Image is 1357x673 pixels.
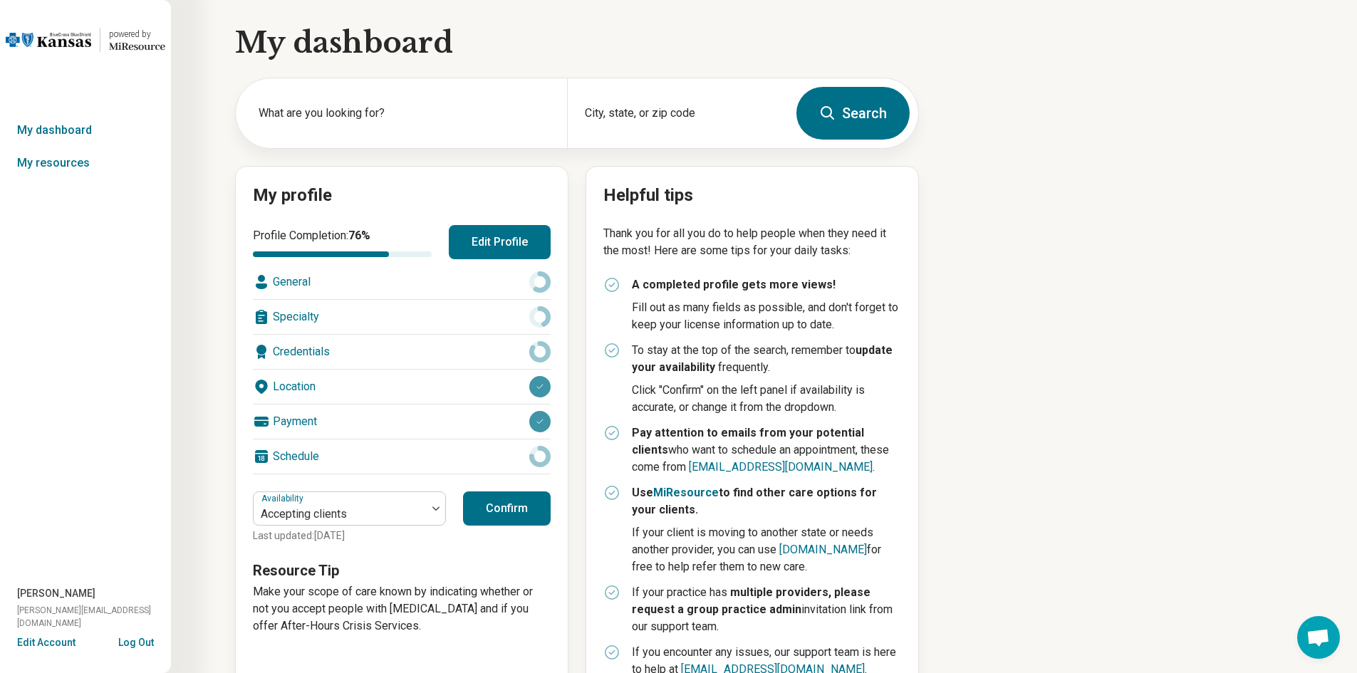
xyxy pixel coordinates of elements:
[261,494,306,504] label: Availability
[463,491,551,526] button: Confirm
[632,342,901,376] p: To stay at the top of the search, remember to frequently.
[253,405,551,439] div: Payment
[632,343,893,374] strong: update your availability
[17,586,95,601] span: [PERSON_NAME]
[253,370,551,404] div: Location
[6,23,165,57] a: Blue Cross Blue Shield Kansaspowered by
[348,229,370,242] span: 76 %
[253,439,551,474] div: Schedule
[449,225,551,259] button: Edit Profile
[779,543,867,556] a: [DOMAIN_NAME]
[253,528,446,543] p: Last updated: [DATE]
[235,23,919,63] h1: My dashboard
[253,265,551,299] div: General
[632,584,901,635] p: If your practice has invitation link from our support team.
[632,299,901,333] p: Fill out as many fields as possible, and don't forget to keep your license information up to date.
[253,184,551,208] h2: My profile
[653,486,719,499] a: MiResource
[109,28,165,41] div: powered by
[253,300,551,334] div: Specialty
[632,278,836,291] strong: A completed profile gets more views!
[253,583,551,635] p: Make your scope of care known by indicating whether or not you accept people with [MEDICAL_DATA] ...
[796,87,910,140] button: Search
[632,426,864,457] strong: Pay attention to emails from your potential clients
[689,460,873,474] a: [EMAIL_ADDRESS][DOMAIN_NAME]
[603,225,901,259] p: Thank you for all you do to help people when they need it the most! Here are some tips for your d...
[1297,616,1340,659] div: Open chat
[632,382,901,416] p: Click "Confirm" on the left panel if availability is accurate, or change it from the dropdown.
[603,184,901,208] h2: Helpful tips
[632,585,870,616] strong: multiple providers, please request a group practice admin
[6,23,91,57] img: Blue Cross Blue Shield Kansas
[259,105,550,122] label: What are you looking for?
[632,524,901,575] p: If your client is moving to another state or needs another provider, you can use for free to help...
[253,560,551,580] h3: Resource Tip
[632,486,877,516] strong: Use to find other care options for your clients.
[17,604,171,630] span: [PERSON_NAME][EMAIL_ADDRESS][DOMAIN_NAME]
[632,424,901,476] p: who want to schedule an appointment, these come from .
[17,635,76,650] button: Edit Account
[253,227,432,257] div: Profile Completion:
[253,335,551,369] div: Credentials
[118,635,154,647] button: Log Out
